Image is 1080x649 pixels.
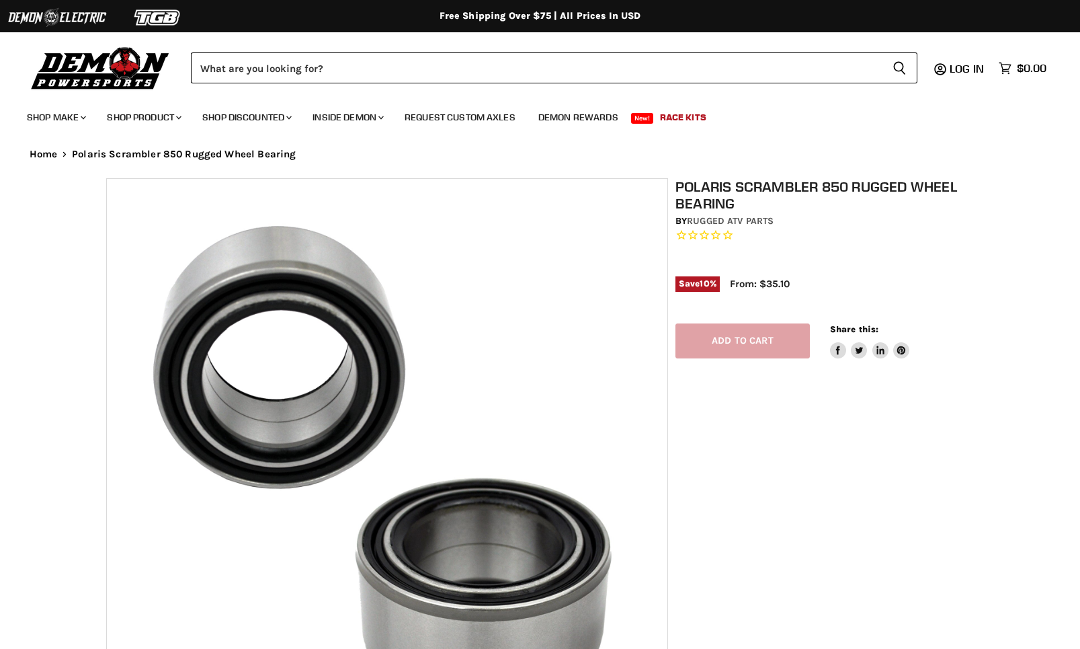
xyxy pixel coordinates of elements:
[30,149,58,160] a: Home
[675,178,982,212] h1: Polaris Scrambler 850 Rugged Wheel Bearing
[17,104,94,131] a: Shop Make
[675,229,982,243] span: Rated 0.0 out of 5 stars 0 reviews
[17,98,1043,131] ul: Main menu
[3,10,1078,22] div: Free Shipping Over $75 | All Prices In USD
[882,52,917,83] button: Search
[27,44,174,91] img: Demon Powersports
[192,104,300,131] a: Shop Discounted
[108,5,208,30] img: TGB Logo 2
[528,104,628,131] a: Demon Rewards
[631,113,654,124] span: New!
[730,278,790,290] span: From: $35.10
[302,104,392,131] a: Inside Demon
[1017,62,1046,75] span: $0.00
[394,104,526,131] a: Request Custom Axles
[950,62,984,75] span: Log in
[3,149,1078,160] nav: Breadcrumbs
[191,52,917,83] form: Product
[675,276,720,291] span: Save %
[830,323,910,359] aside: Share this:
[830,324,878,334] span: Share this:
[944,63,992,75] a: Log in
[191,52,882,83] input: Search
[650,104,716,131] a: Race Kits
[687,215,774,227] a: Rugged ATV Parts
[72,149,296,160] span: Polaris Scrambler 850 Rugged Wheel Bearing
[700,278,709,289] span: 10
[675,214,982,229] div: by
[7,5,108,30] img: Demon Electric Logo 2
[97,104,190,131] a: Shop Product
[992,59,1053,78] a: $0.00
